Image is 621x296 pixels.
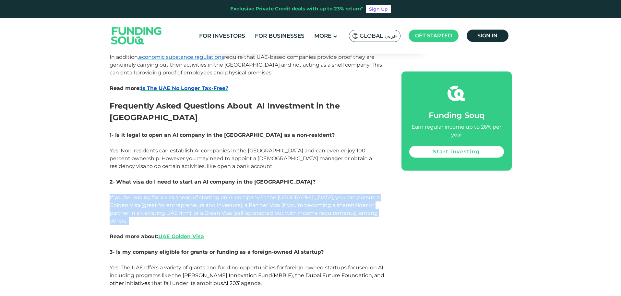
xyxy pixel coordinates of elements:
[158,233,204,239] a: UAE Golden Visa
[110,148,372,169] span: Yes. Non-residents can establish AI companies in the [GEOGRAPHIC_DATA] and can even enjoy 100 per...
[110,85,141,91] span: Read more:
[223,280,241,286] span: AI 2031
[314,32,331,39] span: More
[467,30,508,42] a: Sign in
[360,32,397,40] span: Global عربي
[110,132,335,138] span: 1- Is it legal to open an AI company in the [GEOGRAPHIC_DATA] as a non-resident?
[253,31,306,41] a: For Businesses
[110,233,158,239] span: Read more about:
[197,31,247,41] a: For Investors
[110,194,380,224] span: If you’re looking for a visa ahead of starting an AI company in the [GEOGRAPHIC_DATA], you can pu...
[105,19,168,52] img: Logo
[429,110,484,120] span: Funding Souq
[139,54,224,60] a: economic substance regulations
[409,146,504,158] a: Start investing
[477,32,497,39] span: Sign in
[183,272,272,278] span: [PERSON_NAME] Innovation Fund
[110,179,316,185] span: 2- What visa do I need to start an AI company in the [GEOGRAPHIC_DATA]?
[352,33,358,39] img: SA Flag
[110,31,382,76] span: In [DATE], the a 9 percent corporate tax on profits exceeding AED 375,000, excluding some small b...
[448,84,465,102] img: fsicon
[110,264,384,286] span: Yes. The UAE offers a variety of grants and funding opportunities for foreign-owned startups focu...
[110,249,324,255] span: 3- Is my company eligible for grants or funding as a foreign-owned AI startup?
[230,5,363,13] div: Exclusive Private Credit deals with up to 23% return*
[110,101,340,122] span: Frequently Asked Questions About AI Investment in the [GEOGRAPHIC_DATA]
[366,5,391,13] a: Sign Up
[415,32,452,39] span: Get started
[141,85,228,91] a: Is The UAE No Longer Tax-Free?
[409,123,504,139] div: Earn regular income up to 26% per year
[110,272,384,286] span: (MBRIF), the Dubai Future Foundation, and other initiative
